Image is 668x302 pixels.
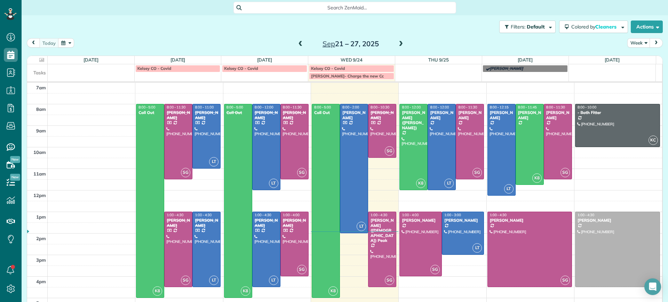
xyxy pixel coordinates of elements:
div: [PERSON_NAME] [166,218,190,228]
span: 1:00 - 4:30 [167,213,183,217]
span: 1:00 - 4:30 [578,213,594,217]
div: [PERSON_NAME] ([DEMOGRAPHIC_DATA]) Peak [370,218,394,243]
span: LT [269,179,278,188]
a: [DATE] [257,57,272,63]
span: SG [430,265,440,274]
span: LT [357,222,366,231]
a: [DATE] [518,57,533,63]
button: Colored byCleaners [559,21,628,33]
span: 7am [36,85,46,90]
span: [PERSON_NAME] [490,66,523,71]
span: K8 [328,286,338,296]
div: Open Intercom Messenger [644,278,661,295]
button: Actions [631,21,663,33]
div: [PERSON_NAME] [194,218,218,228]
button: next [650,38,663,48]
span: 8:00 - 10:30 [371,105,389,109]
span: 8:00 - 11:30 [283,105,302,109]
div: [PERSON_NAME] [254,110,278,120]
span: Kelsey CO - Covid [224,66,258,71]
a: [DATE] [170,57,185,63]
span: Default [527,24,545,30]
span: 8:00 - 12:00 [402,105,421,109]
span: 2pm [36,236,46,241]
div: [PERSON_NAME] [283,218,307,228]
button: prev [27,38,40,48]
span: SG [385,276,394,285]
span: SG [297,168,307,177]
span: SG [297,265,307,274]
div: [PERSON_NAME] [166,110,190,120]
span: 4pm [36,279,46,284]
h2: 21 – 27, 2025 [307,40,394,48]
div: [PERSON_NAME] [254,218,278,228]
span: LT [472,243,482,253]
span: Kelsey CO - Covid [311,66,345,71]
span: 12pm [33,193,46,198]
span: 10am [33,149,46,155]
span: 1:00 - 4:00 [402,213,419,217]
span: LT [209,276,218,285]
span: 8:00 - 10:00 [578,105,596,109]
div: [PERSON_NAME] [518,110,542,120]
div: Call Out [226,110,250,115]
span: 1:00 - 4:30 [490,213,507,217]
span: 3pm [36,257,46,263]
div: Call Out [138,110,162,115]
span: 1:00 - 4:30 [255,213,271,217]
span: 8:00 - 5:00 [226,105,243,109]
span: 8:00 - 2:00 [342,105,359,109]
span: SG [560,168,570,177]
div: [PERSON_NAME] [444,218,482,223]
span: 1:00 - 4:30 [371,213,387,217]
div: [PERSON_NAME] [458,110,482,120]
a: Filters: Default [496,21,556,33]
span: K8 [416,179,426,188]
span: LT [504,184,514,194]
div: [PERSON_NAME] [490,110,514,120]
span: New [10,156,20,163]
span: 8:00 - 12:15 [490,105,509,109]
span: K8 [153,286,162,296]
div: Call Out [314,110,338,115]
div: [PERSON_NAME] [342,110,366,120]
span: K8 [532,173,542,183]
a: [DATE] [83,57,98,63]
a: [DATE] [605,57,620,63]
a: Thu 9/25 [428,57,449,63]
span: SG [385,146,394,156]
span: KC [649,136,658,145]
span: SG [181,276,190,285]
div: [PERSON_NAME] [194,110,218,120]
span: 8am [36,106,46,112]
span: LT [444,179,454,188]
span: Cleaners [595,24,618,30]
span: Sep [323,39,335,48]
span: 8:00 - 12:00 [255,105,273,109]
span: [PERSON_NAME]- Charge the new Cc [311,73,384,79]
span: SG [181,168,190,177]
div: [PERSON_NAME] [283,110,307,120]
div: [PERSON_NAME] [546,110,570,120]
span: 8:00 - 11:30 [167,105,185,109]
span: SG [560,276,570,285]
span: 11am [33,171,46,177]
span: 8:00 - 11:30 [458,105,477,109]
span: SG [472,168,482,177]
span: 1:00 - 4:00 [283,213,300,217]
div: [PERSON_NAME] [577,218,658,223]
button: Week [627,38,650,48]
span: Colored by [571,24,619,30]
span: 8:00 - 11:00 [195,105,214,109]
div: - Bath Fitter [577,110,658,115]
span: 9am [36,128,46,133]
span: LT [209,157,218,166]
div: [PERSON_NAME] [490,218,570,223]
span: 8:00 - 5:00 [138,105,155,109]
span: 8:00 - 5:00 [314,105,331,109]
span: 8:00 - 11:45 [518,105,537,109]
span: 8:00 - 12:00 [430,105,449,109]
span: 1:00 - 3:00 [444,213,461,217]
span: Kelsey CO - Covid [137,66,172,71]
span: K8 [241,286,250,296]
